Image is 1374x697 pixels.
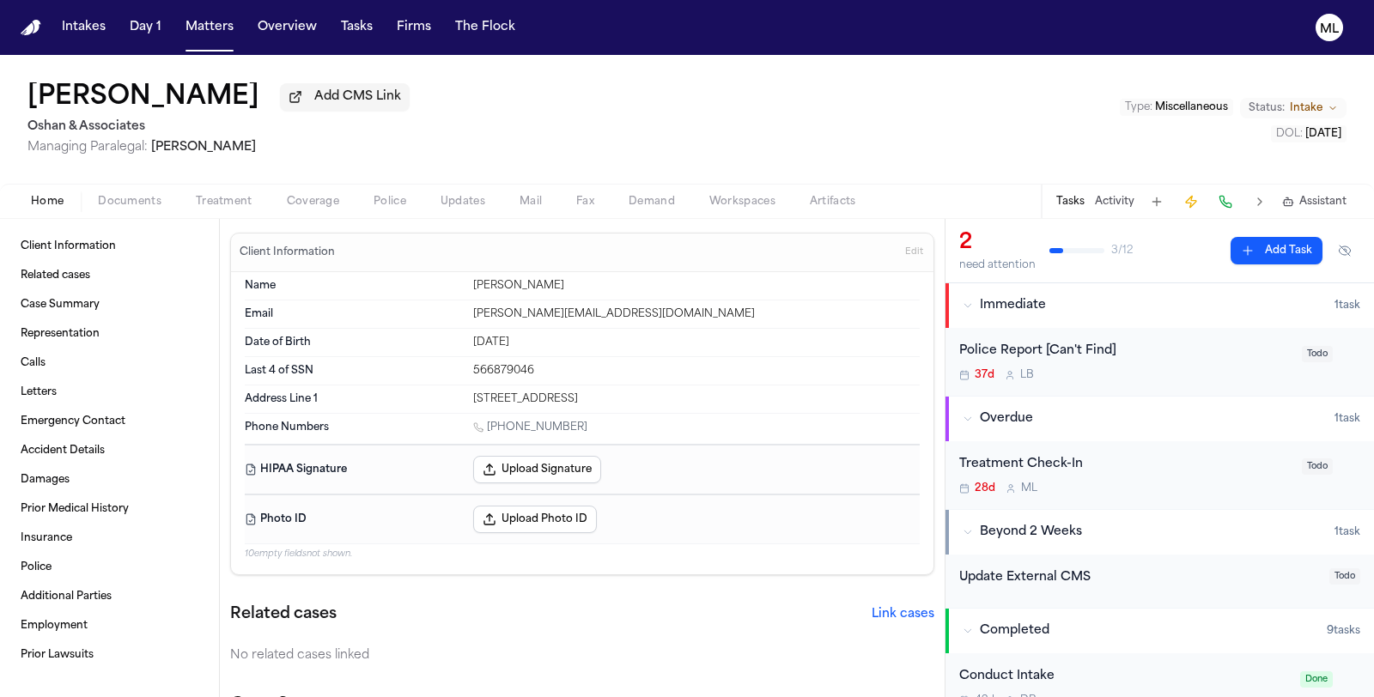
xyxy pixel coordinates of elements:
[1334,412,1360,426] span: 1 task
[251,12,324,43] button: Overview
[975,482,995,495] span: 28d
[473,421,587,434] a: Call 1 (801) 718-0281
[1145,190,1169,214] button: Add Task
[945,510,1374,555] button: Beyond 2 Weeks1task
[709,195,775,209] span: Workspaces
[945,609,1374,653] button: Completed9tasks
[245,506,463,533] dt: Photo ID
[1155,102,1228,112] span: Miscellaneous
[1334,525,1360,539] span: 1 task
[98,195,161,209] span: Documents
[1329,237,1360,264] button: Hide completed tasks (⌘⇧H)
[245,336,463,349] dt: Date of Birth
[473,506,597,533] button: Upload Photo ID
[31,195,64,209] span: Home
[230,603,337,627] h2: Related cases
[374,195,406,209] span: Police
[1290,101,1322,115] span: Intake
[14,262,205,289] a: Related cases
[473,307,920,321] div: [PERSON_NAME][EMAIL_ADDRESS][DOMAIN_NAME]
[1179,190,1203,214] button: Create Immediate Task
[473,364,920,378] div: 566879046
[1120,99,1233,116] button: Edit Type: Miscellaneous
[959,667,1290,687] div: Conduct Intake
[473,392,920,406] div: [STREET_ADDRESS]
[1302,458,1333,475] span: Todo
[14,233,205,260] a: Client Information
[959,568,1319,588] div: Update External CMS
[14,554,205,581] a: Police
[123,12,168,43] button: Day 1
[945,397,1374,441] button: Overdue1task
[14,379,205,406] a: Letters
[14,583,205,610] a: Additional Parties
[236,245,338,259] h3: Client Information
[975,368,994,382] span: 37d
[1329,568,1360,585] span: Todo
[1056,195,1085,209] button: Tasks
[959,229,1036,257] div: 2
[287,195,339,209] span: Coverage
[980,622,1049,639] span: Completed
[1240,98,1347,118] button: Change status from Intake
[959,258,1036,272] div: need attention
[314,88,401,106] span: Add CMS Link
[390,12,438,43] button: Firms
[1276,129,1303,139] span: DOL :
[1213,190,1237,214] button: Make a Call
[245,307,463,321] dt: Email
[1095,195,1134,209] button: Activity
[14,320,205,348] a: Representation
[14,408,205,435] a: Emergency Contact
[810,195,856,209] span: Artifacts
[629,195,675,209] span: Demand
[473,456,601,483] button: Upload Signature
[1305,129,1341,139] span: [DATE]
[945,441,1374,509] div: Open task: Treatment Check-In
[1327,624,1360,638] span: 9 task s
[1271,125,1347,142] button: Edit DOL: 2025-07-30
[945,283,1374,328] button: Immediate1task
[245,421,329,434] span: Phone Numbers
[1334,299,1360,312] span: 1 task
[1299,195,1347,209] span: Assistant
[980,297,1046,314] span: Immediate
[1300,671,1333,688] span: Done
[245,279,463,293] dt: Name
[334,12,380,43] button: Tasks
[441,195,485,209] span: Updates
[1111,244,1133,258] span: 3 / 12
[1302,346,1333,362] span: Todo
[14,349,205,377] a: Calls
[21,20,41,36] a: Home
[55,12,112,43] button: Intakes
[245,456,463,483] dt: HIPAA Signature
[905,246,923,258] span: Edit
[280,83,410,111] button: Add CMS Link
[245,392,463,406] dt: Address Line 1
[1125,102,1152,112] span: Type :
[980,410,1033,427] span: Overdue
[14,466,205,494] a: Damages
[945,555,1374,609] div: Open task: Update External CMS
[872,606,934,623] button: Link cases
[196,195,252,209] span: Treatment
[1021,482,1037,495] span: M L
[14,495,205,523] a: Prior Medical History
[1249,101,1285,115] span: Status:
[448,12,522,43] button: The Flock
[245,364,463,378] dt: Last 4 of SSN
[945,328,1374,396] div: Open task: Police Report [Can't Find]
[14,291,205,318] a: Case Summary
[27,82,259,113] button: Edit matter name
[179,12,240,43] button: Matters
[14,437,205,464] a: Accident Details
[959,342,1292,361] div: Police Report [Can't Find]
[1282,195,1347,209] button: Assistant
